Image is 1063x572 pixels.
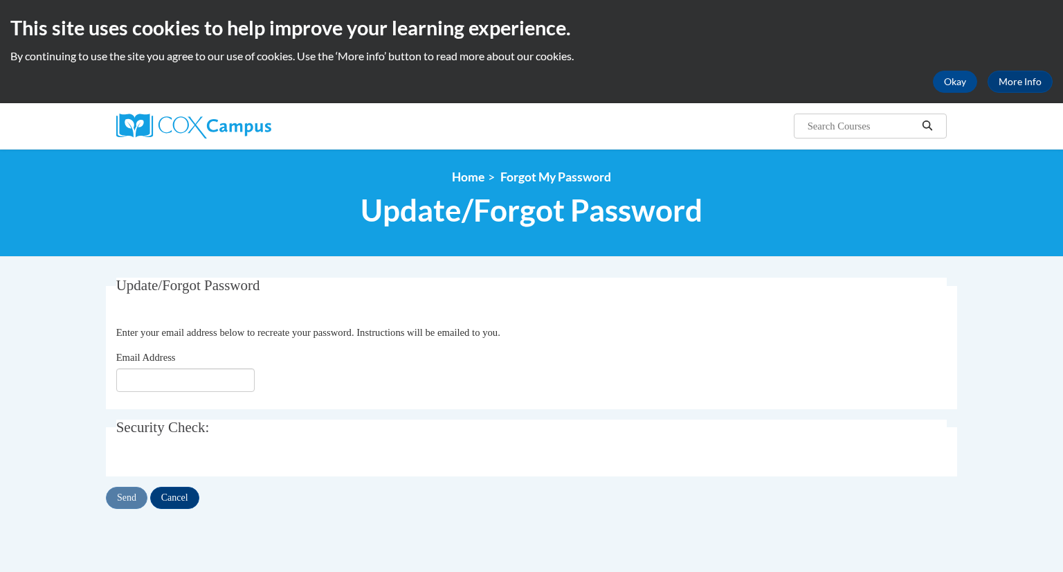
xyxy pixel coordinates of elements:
span: Email Address [116,352,176,363]
img: Cox Campus [116,114,271,138]
span: Security Check: [116,419,210,436]
span: Update/Forgot Password [361,192,702,229]
input: Email [116,368,255,392]
span: Enter your email address below to recreate your password. Instructions will be emailed to you. [116,327,500,338]
button: Search [917,118,938,134]
h2: This site uses cookies to help improve your learning experience. [10,14,1053,42]
p: By continuing to use the site you agree to our use of cookies. Use the ‘More info’ button to read... [10,48,1053,64]
input: Search Courses [806,118,917,134]
a: More Info [988,71,1053,93]
button: Okay [933,71,977,93]
a: Home [452,170,484,184]
a: Cox Campus [116,114,379,138]
span: Update/Forgot Password [116,277,260,294]
input: Cancel [150,487,199,509]
span: Forgot My Password [500,170,611,184]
